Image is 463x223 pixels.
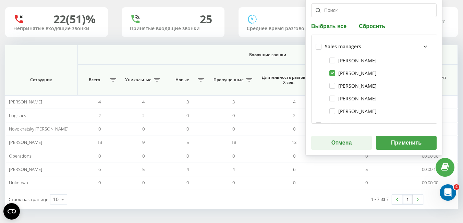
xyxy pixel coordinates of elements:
[142,153,145,159] span: 0
[186,126,189,132] span: 0
[329,70,377,76] label: [PERSON_NAME]
[232,112,235,119] span: 0
[261,75,316,85] span: Длительность разговора > Х сек.
[12,77,71,83] span: Сотрудник
[293,166,295,172] span: 6
[142,179,145,186] span: 0
[403,163,458,176] td: 00:00:18
[9,196,48,202] span: Строк на странице
[3,203,20,220] button: Open CMP widget
[98,153,101,159] span: 0
[81,77,108,83] span: Всего
[376,136,437,150] button: Применить
[311,23,349,29] button: Выбрать все
[440,184,456,201] iframe: Intercom live chat
[311,136,372,150] button: Отмена
[200,13,212,26] div: 25
[329,58,377,63] label: [PERSON_NAME]
[9,99,42,105] span: [PERSON_NAME]
[98,126,101,132] span: 0
[186,112,189,119] span: 0
[13,26,100,32] div: Непринятые входящие звонки
[357,23,387,29] button: Сбросить
[186,153,189,159] span: 0
[186,99,189,105] span: 3
[325,122,340,128] div: Admin
[371,196,389,202] div: 1 - 7 из 7
[9,112,26,119] span: Logistics
[232,153,235,159] span: 0
[186,139,189,145] span: 5
[9,179,28,186] span: Unknown
[325,44,361,50] div: Sales managers
[443,17,446,25] span: c
[169,77,196,83] span: Новые
[365,179,368,186] span: 0
[9,153,32,159] span: Operations
[232,126,235,132] span: 0
[142,99,145,105] span: 4
[98,166,101,172] span: 6
[293,126,295,132] span: 0
[9,139,42,145] span: [PERSON_NAME]
[232,99,235,105] span: 3
[293,99,295,105] span: 4
[292,139,296,145] span: 13
[402,195,413,204] a: 1
[98,99,101,105] span: 4
[329,83,377,89] label: [PERSON_NAME]
[9,126,69,132] span: Novokhatsky [PERSON_NAME]
[142,112,145,119] span: 2
[329,96,377,101] label: [PERSON_NAME]
[232,166,235,172] span: 4
[97,139,102,145] span: 13
[365,166,368,172] span: 5
[142,126,145,132] span: 0
[53,196,59,203] div: 10
[231,139,236,145] span: 18
[232,179,235,186] span: 0
[186,166,189,172] span: 4
[53,13,96,26] div: 22 (51)%
[403,149,458,162] td: 00:00:00
[247,26,333,32] div: Среднее время разговора
[142,166,145,172] span: 5
[142,139,145,145] span: 9
[186,179,189,186] span: 0
[125,77,152,83] span: Уникальные
[293,179,295,186] span: 0
[98,179,101,186] span: 0
[403,176,458,189] td: 00:00:00
[293,153,295,159] span: 0
[311,3,437,17] input: Поиск
[329,108,377,114] label: [PERSON_NAME]
[365,153,368,159] span: 0
[454,184,459,190] span: 4
[213,77,244,83] span: Пропущенные
[293,112,295,119] span: 2
[9,166,42,172] span: [PERSON_NAME]
[130,26,216,32] div: Принятые входящие звонки
[98,112,101,119] span: 2
[100,52,436,58] span: Входящие звонки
